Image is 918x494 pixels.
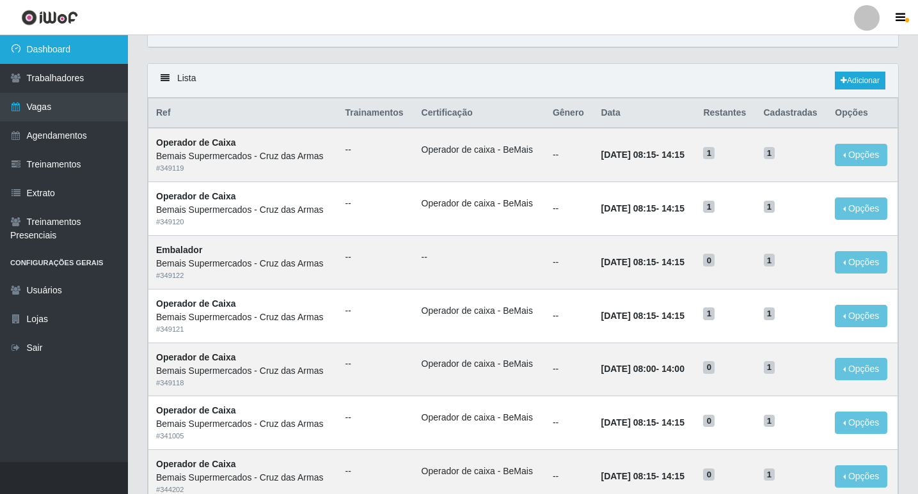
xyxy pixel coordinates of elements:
[345,197,406,210] ul: --
[764,307,775,320] span: 1
[703,468,715,481] span: 0
[593,98,695,128] th: Data
[835,72,885,89] a: Adicionar
[422,251,537,264] ul: --
[661,471,685,481] time: 14:15
[156,257,330,270] div: Bemais Supermercados - Cruz das Armas
[601,471,656,481] time: [DATE] 08:15
[156,203,330,217] div: Bemais Supermercados - Cruz das Armas
[601,203,656,213] time: [DATE] 08:15
[156,471,330,484] div: Bemais Supermercados - Cruz das Armas
[156,311,330,324] div: Bemais Supermercados - Cruz das Armas
[661,203,685,213] time: 14:15
[601,311,656,321] time: [DATE] 08:15
[338,98,414,128] th: Trainamentos
[345,411,406,424] ul: --
[661,257,685,267] time: 14:15
[601,257,656,267] time: [DATE] 08:15
[545,128,594,181] td: --
[422,304,537,318] li: Operador de caixa - BeMais
[601,311,684,321] strong: -
[764,361,775,374] span: 1
[835,144,887,166] button: Opções
[422,143,537,157] li: Operador de caixa - BeMais
[156,245,202,255] strong: Embalador
[345,465,406,478] ul: --
[156,431,330,442] div: # 341005
[661,364,685,374] time: 14:00
[661,417,685,428] time: 14:15
[601,417,684,428] strong: -
[156,364,330,378] div: Bemais Supermercados - Cruz das Armas
[21,10,78,26] img: CoreUI Logo
[345,143,406,157] ul: --
[422,411,537,424] li: Operador de caixa - BeMais
[414,98,545,128] th: Certificação
[545,235,594,289] td: --
[156,324,330,335] div: # 349121
[601,257,684,267] strong: -
[345,304,406,318] ul: --
[156,217,330,228] div: # 349120
[156,137,236,148] strong: Operador de Caixa
[156,163,330,174] div: # 349119
[545,289,594,343] td: --
[756,98,828,128] th: Cadastradas
[156,459,236,469] strong: Operador de Caixa
[148,98,338,128] th: Ref
[703,254,715,266] span: 0
[422,465,537,478] li: Operador de caixa - BeMais
[703,147,715,160] span: 1
[601,203,684,213] strong: -
[601,471,684,481] strong: -
[601,364,656,374] time: [DATE] 08:00
[764,201,775,213] span: 1
[835,305,887,327] button: Opções
[601,150,656,160] time: [DATE] 08:15
[601,150,684,160] strong: -
[661,311,685,321] time: 14:15
[695,98,756,128] th: Restantes
[156,352,236,362] strong: Operador de Caixa
[661,150,685,160] time: 14:15
[764,147,775,160] span: 1
[156,270,330,281] div: # 349122
[156,405,236,415] strong: Operador de Caixa
[835,251,887,274] button: Opções
[345,357,406,371] ul: --
[835,358,887,380] button: Opções
[545,343,594,396] td: --
[703,307,715,320] span: 1
[422,357,537,371] li: Operador de caixa - BeMais
[545,396,594,450] td: --
[156,150,330,163] div: Bemais Supermercados - Cruz das Armas
[835,465,887,488] button: Opções
[703,201,715,213] span: 1
[703,361,715,374] span: 0
[764,468,775,481] span: 1
[156,298,236,309] strong: Operador de Caixa
[148,64,898,98] div: Lista
[156,417,330,431] div: Bemais Supermercados - Cruz das Armas
[764,415,775,428] span: 1
[601,364,684,374] strong: -
[156,378,330,389] div: # 349118
[703,415,715,428] span: 0
[545,98,594,128] th: Gênero
[827,98,898,128] th: Opções
[422,197,537,210] li: Operador de caixa - BeMais
[545,182,594,236] td: --
[764,254,775,266] span: 1
[156,191,236,201] strong: Operador de Caixa
[835,197,887,220] button: Opções
[601,417,656,428] time: [DATE] 08:15
[345,251,406,264] ul: --
[835,412,887,434] button: Opções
